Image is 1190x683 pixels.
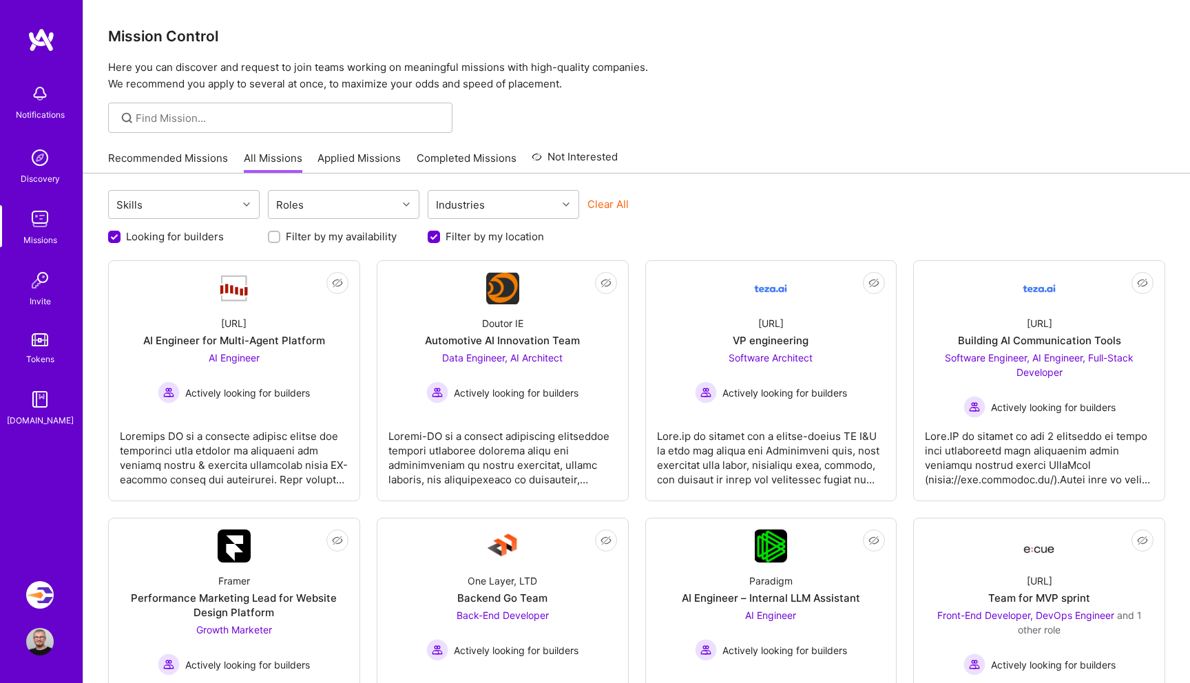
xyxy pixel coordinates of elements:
[758,316,784,330] div: [URL]
[657,418,886,487] div: Lore.ip do sitamet con a elitse-doeius TE I&U la etdo mag aliqua eni Adminimveni quis, nost exerc...
[682,591,860,605] div: AI Engineer – Internal LLM Assistant
[925,418,1154,487] div: Lore.IP do sitamet co adi 2 elitseddo ei tempo inci utlaboreetd magn aliquaenim admin veniamqu no...
[317,151,401,174] a: Applied Missions
[26,205,54,233] img: teamwork
[733,333,808,348] div: VP engineering
[457,609,549,621] span: Back-End Developer
[108,59,1165,92] p: Here you can discover and request to join teams working on meaningful missions with high-quality ...
[403,201,410,208] i: icon Chevron
[185,386,310,400] span: Actively looking for builders
[108,28,1165,45] h3: Mission Control
[28,28,55,52] img: logo
[26,80,54,107] img: bell
[113,195,146,215] div: Skills
[446,229,544,244] label: Filter by my location
[218,529,251,563] img: Company Logo
[30,294,51,308] div: Invite
[868,535,879,546] i: icon EyeClosed
[587,197,629,211] button: Clear All
[119,110,135,126] i: icon SearchGrey
[218,574,250,588] div: Framer
[7,413,74,428] div: [DOMAIN_NAME]
[754,272,787,305] img: Company Logo
[332,535,343,546] i: icon EyeClosed
[273,195,307,215] div: Roles
[454,386,578,400] span: Actively looking for builders
[868,277,879,288] i: icon EyeClosed
[158,381,180,403] img: Actively looking for builders
[158,653,180,675] img: Actively looking for builders
[16,107,65,122] div: Notifications
[749,574,793,588] div: Paradigm
[563,201,570,208] i: icon Chevron
[32,333,48,346] img: tokens
[143,333,325,348] div: AI Engineer for Multi-Agent Platform
[988,591,1090,605] div: Team for MVP sprint
[218,274,251,303] img: Company Logo
[486,529,519,563] img: Company Logo
[945,352,1134,378] span: Software Engineer, AI Engineer, Full-Stack Developer
[963,653,985,675] img: Actively looking for builders
[26,628,54,655] img: User Avatar
[332,277,343,288] i: icon EyeClosed
[23,581,57,609] a: Velocity: Enabling Developers Create Isolated Environments, Easily.
[937,609,1114,621] span: Front-End Developer, DevOps Engineer
[185,658,310,672] span: Actively looking for builders
[196,624,272,635] span: Growth Marketer
[26,144,54,171] img: discovery
[532,149,618,174] a: Not Interested
[1137,277,1148,288] i: icon EyeClosed
[286,229,397,244] label: Filter by my availability
[1027,316,1052,330] div: [URL]
[442,352,563,364] span: Data Engineer, AI Architect
[925,272,1154,490] a: Company Logo[URL]Building AI Communication ToolsSoftware Engineer, AI Engineer, Full-Stack Develo...
[958,333,1121,348] div: Building AI Communication Tools
[136,111,442,125] input: Find Mission...
[244,151,302,174] a: All Missions
[486,273,519,304] img: Company Logo
[23,628,57,655] a: User Avatar
[432,195,488,215] div: Industries
[482,316,523,330] div: Doutor IE
[426,639,448,661] img: Actively looking for builders
[108,151,228,174] a: Recommended Missions
[120,272,348,490] a: Company Logo[URL]AI Engineer for Multi-Agent PlatformAI Engineer Actively looking for buildersAct...
[601,277,612,288] i: icon EyeClosed
[468,574,537,588] div: One Layer, LTD
[26,386,54,413] img: guide book
[991,658,1116,672] span: Actively looking for builders
[722,643,847,658] span: Actively looking for builders
[21,171,60,186] div: Discovery
[120,418,348,487] div: Loremips DO si a consecte adipisc elitse doe temporinci utla etdolor ma aliquaeni adm veniamq nos...
[26,352,54,366] div: Tokens
[26,581,54,609] img: Velocity: Enabling Developers Create Isolated Environments, Easily.
[695,639,717,661] img: Actively looking for builders
[1137,535,1148,546] i: icon EyeClosed
[457,591,547,605] div: Backend Go Team
[425,333,580,348] div: Automotive AI Innovation Team
[963,396,985,418] img: Actively looking for builders
[26,266,54,294] img: Invite
[1027,574,1052,588] div: [URL]
[745,609,796,621] span: AI Engineer
[426,381,448,403] img: Actively looking for builders
[601,535,612,546] i: icon EyeClosed
[417,151,516,174] a: Completed Missions
[126,229,224,244] label: Looking for builders
[695,381,717,403] img: Actively looking for builders
[755,529,787,563] img: Company Logo
[23,233,57,247] div: Missions
[209,352,260,364] span: AI Engineer
[1023,534,1056,558] img: Company Logo
[221,316,247,330] div: [URL]
[722,386,847,400] span: Actively looking for builders
[1023,272,1056,305] img: Company Logo
[454,643,578,658] span: Actively looking for builders
[243,201,250,208] i: icon Chevron
[388,418,617,487] div: Loremi-DO si a consect adipiscing elitseddoe tempori utlaboree dolorema aliqu eni adminimveniam q...
[991,400,1116,414] span: Actively looking for builders
[657,272,886,490] a: Company Logo[URL]VP engineeringSoftware Architect Actively looking for buildersActively looking f...
[120,591,348,620] div: Performance Marketing Lead for Website Design Platform
[729,352,813,364] span: Software Architect
[388,272,617,490] a: Company LogoDoutor IEAutomotive AI Innovation TeamData Engineer, AI Architect Actively looking fo...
